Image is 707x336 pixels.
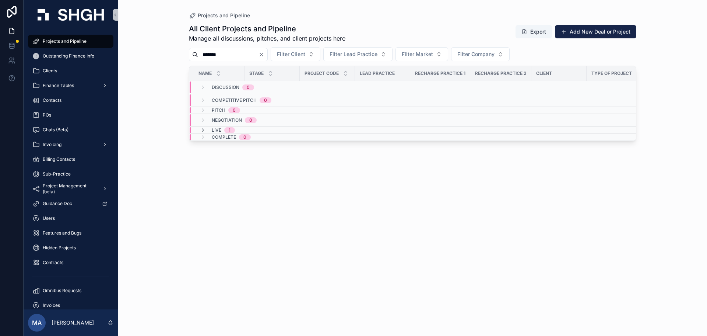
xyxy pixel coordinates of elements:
[198,12,250,19] span: Projects and Pipeline
[43,245,76,251] span: Hidden Projects
[249,117,252,123] div: 0
[555,25,636,38] button: Add New Deal or Project
[536,70,552,76] span: Client
[43,142,61,148] span: Invoicing
[212,127,221,133] span: Live
[28,284,113,297] a: Omnibus Requests
[212,134,236,140] span: Complete
[43,156,75,162] span: Billing Contacts
[360,70,395,76] span: Lead Practice
[28,94,113,107] a: Contacts
[43,230,81,236] span: Features and Bugs
[277,51,305,58] span: Filter Client
[28,182,113,195] a: Project Management (beta)
[247,84,250,90] div: 0
[24,30,118,309] div: scrollable content
[28,226,113,240] a: Features and Bugs
[28,256,113,269] a: Contracts
[43,288,81,294] span: Omnibus Requests
[43,112,51,118] span: POs
[402,51,433,58] span: Filter Market
[305,70,339,76] span: Project Code
[43,127,68,133] span: Chats (Beta)
[330,51,377,58] span: Filter Lead Practice
[28,167,113,181] a: Sub-Practice
[475,70,527,76] span: Recharge Practice 2
[28,153,113,166] a: Billing Contacts
[43,38,87,44] span: Projects and Pipeline
[28,299,113,312] a: Invoices
[43,83,74,89] span: Finance Tables
[451,47,510,61] button: Select Button
[189,24,345,34] h1: All Client Projects and Pipeline
[212,84,239,90] span: Discussion
[43,53,94,59] span: Outstanding Finance Info
[516,25,552,38] button: Export
[28,138,113,151] a: Invoicing
[28,123,113,136] a: Chats (Beta)
[28,197,113,210] a: Guidance Doc
[32,318,42,327] span: MA
[52,319,94,326] p: [PERSON_NAME]
[271,47,320,61] button: Select Button
[43,171,71,177] span: Sub-Practice
[212,107,225,113] span: Pitch
[264,97,267,103] div: 0
[43,302,60,308] span: Invoices
[457,51,495,58] span: Filter Company
[43,68,57,74] span: Clients
[43,201,72,207] span: Guidance Doc
[43,260,63,266] span: Contracts
[212,117,242,123] span: Negotiation
[229,127,231,133] div: 1
[395,47,448,61] button: Select Button
[233,107,236,113] div: 0
[38,9,104,21] img: App logo
[28,108,113,122] a: POs
[28,49,113,63] a: Outstanding Finance Info
[258,52,267,58] button: Clear
[43,97,61,103] span: Contacts
[415,70,465,76] span: Recharge Practice 1
[43,183,96,195] span: Project Management (beta)
[28,64,113,77] a: Clients
[189,34,345,43] span: Manage all discussions, pitches, and client projects here
[28,241,113,254] a: Hidden Projects
[243,134,246,140] div: 0
[591,70,632,76] span: Type of Project
[189,12,250,19] a: Projects and Pipeline
[28,79,113,92] a: Finance Tables
[43,215,55,221] span: Users
[28,212,113,225] a: Users
[323,47,393,61] button: Select Button
[212,97,257,103] span: Competitive Pitch
[249,70,264,76] span: Stage
[198,70,212,76] span: Name
[28,35,113,48] a: Projects and Pipeline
